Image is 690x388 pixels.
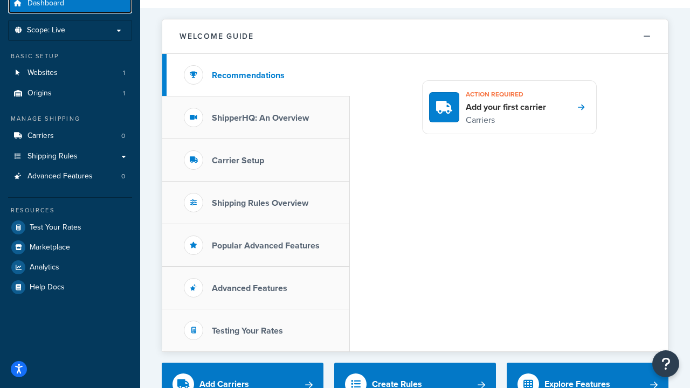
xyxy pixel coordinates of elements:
a: Origins1 [8,84,132,103]
a: Analytics [8,258,132,277]
span: Test Your Rates [30,223,81,232]
h3: Advanced Features [212,283,287,293]
span: Scope: Live [27,26,65,35]
h3: Action required [466,87,546,101]
span: Websites [27,68,58,78]
span: 1 [123,89,125,98]
a: Websites1 [8,63,132,83]
span: 0 [121,131,125,141]
span: Shipping Rules [27,152,78,161]
span: Origins [27,89,52,98]
div: Resources [8,206,132,215]
li: Advanced Features [8,167,132,186]
h3: Shipping Rules Overview [212,198,308,208]
h3: Testing Your Rates [212,326,283,336]
a: Advanced Features0 [8,167,132,186]
span: Analytics [30,263,59,272]
a: Help Docs [8,278,132,297]
p: Carriers [466,113,546,127]
span: 1 [123,68,125,78]
span: Help Docs [30,283,65,292]
li: Origins [8,84,132,103]
a: Carriers0 [8,126,132,146]
span: Advanced Features [27,172,93,181]
h3: ShipperHQ: An Overview [212,113,309,123]
div: Basic Setup [8,52,132,61]
span: 0 [121,172,125,181]
h3: Popular Advanced Features [212,241,320,251]
h2: Welcome Guide [180,32,254,40]
button: Open Resource Center [652,350,679,377]
li: Websites [8,63,132,83]
a: Shipping Rules [8,147,132,167]
h4: Add your first carrier [466,101,546,113]
h3: Recommendations [212,71,285,80]
a: Marketplace [8,238,132,257]
a: Test Your Rates [8,218,132,237]
span: Marketplace [30,243,70,252]
h3: Carrier Setup [212,156,264,165]
div: Manage Shipping [8,114,132,123]
button: Welcome Guide [162,19,668,54]
li: Carriers [8,126,132,146]
span: Carriers [27,131,54,141]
